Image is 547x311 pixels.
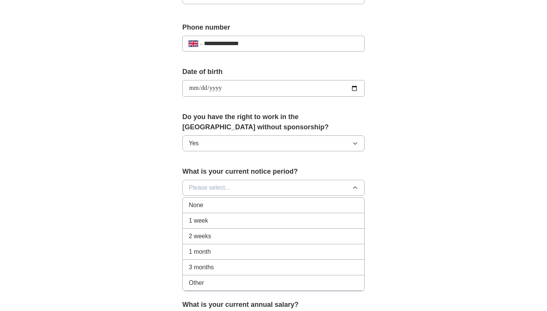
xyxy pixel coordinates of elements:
label: Do you have the right to work in the [GEOGRAPHIC_DATA] without sponsorship? [182,112,365,132]
span: 2 weeks [189,232,211,241]
span: Other [189,278,204,287]
label: What is your current annual salary? [182,300,365,310]
span: None [189,201,203,210]
button: Yes [182,135,365,151]
button: Please select... [182,180,365,196]
span: 1 week [189,216,208,225]
label: What is your current notice period? [182,166,365,177]
label: Phone number [182,22,365,33]
span: 1 month [189,247,211,256]
span: Yes [189,139,199,148]
label: Date of birth [182,67,365,77]
span: Please select... [189,183,230,192]
span: 3 months [189,263,214,272]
